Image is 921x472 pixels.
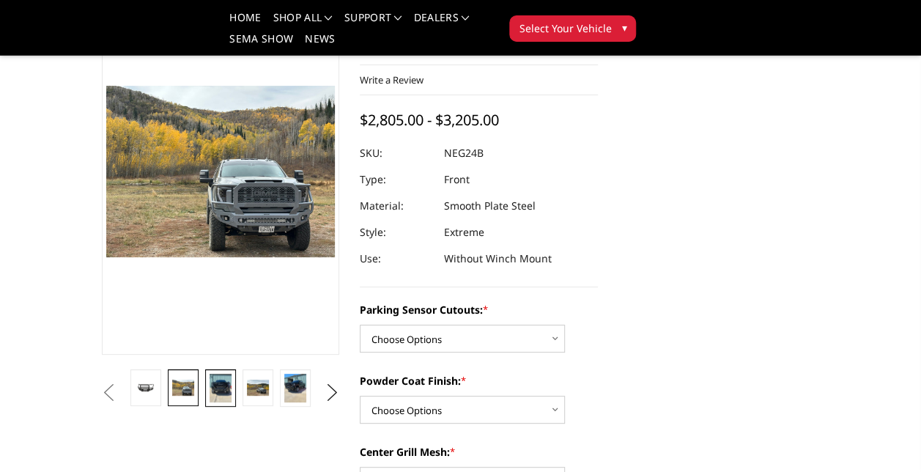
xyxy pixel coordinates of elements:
[210,374,231,402] img: 2024-2025 GMC 2500-3500 - Freedom Series - Extreme Front Bumper
[229,12,261,34] a: Home
[360,246,433,272] dt: Use:
[360,302,598,317] label: Parking Sensor Cutouts:
[621,20,626,35] span: ▾
[360,219,433,246] dt: Style:
[444,166,470,193] dd: Front
[444,140,484,166] dd: NEG24B
[321,382,343,404] button: Next
[414,12,470,34] a: Dealers
[444,246,552,272] dd: Without Winch Mount
[98,382,120,404] button: Previous
[360,73,423,86] a: Write a Review
[344,12,402,34] a: Support
[360,193,433,219] dt: Material:
[360,166,433,193] dt: Type:
[360,373,598,388] label: Powder Coat Finish:
[247,380,268,396] img: 2024-2025 GMC 2500-3500 - Freedom Series - Extreme Front Bumper
[360,444,598,460] label: Center Grill Mesh:
[509,15,636,42] button: Select Your Vehicle
[519,21,611,36] span: Select Your Vehicle
[360,110,499,130] span: $2,805.00 - $3,205.00
[305,34,335,55] a: News
[444,219,484,246] dd: Extreme
[273,12,333,34] a: shop all
[284,374,306,402] img: 2024-2025 GMC 2500-3500 - Freedom Series - Extreme Front Bumper
[229,34,293,55] a: SEMA Show
[360,140,433,166] dt: SKU:
[444,193,536,219] dd: Smooth Plate Steel
[172,380,193,396] img: 2024-2025 GMC 2500-3500 - Freedom Series - Extreme Front Bumper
